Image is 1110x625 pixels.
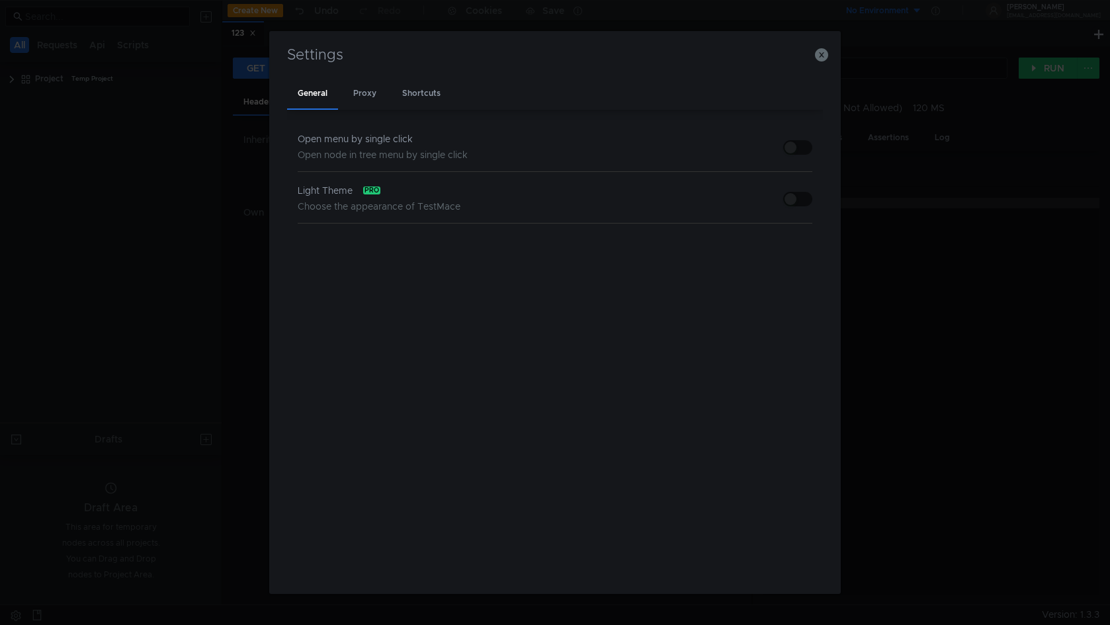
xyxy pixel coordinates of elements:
[343,79,387,110] div: Proxy
[363,187,380,194] div: pro
[298,149,468,161] span: Open node in tree menu by single click
[298,131,468,147] div: Open menu by single click
[298,183,353,198] span: Light Theme
[287,79,338,110] div: General
[392,79,451,110] div: Shortcuts
[298,200,460,212] span: Choose the appearance of TestMace
[285,47,825,63] h3: Settings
